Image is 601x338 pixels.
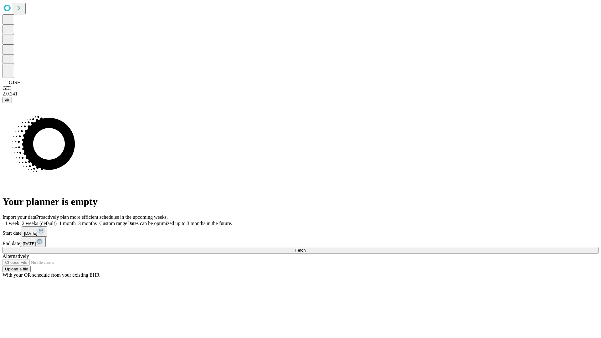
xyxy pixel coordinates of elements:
span: 2 weeks (default) [22,221,57,226]
div: End date [3,237,598,247]
span: Custom range [99,221,127,226]
div: 2.0.241 [3,91,598,97]
span: Proactively plan more efficient schedules in the upcoming weeks. [36,214,168,220]
span: [DATE] [24,231,37,236]
span: @ [5,98,9,102]
span: 3 months [78,221,97,226]
button: @ [3,97,12,103]
span: With your OR schedule from your existing EHR [3,272,100,278]
span: 1 week [5,221,19,226]
button: Fetch [3,247,598,253]
span: Dates can be optimized up to 3 months in the future. [127,221,232,226]
button: [DATE] [20,237,46,247]
button: Upload a file [3,266,31,272]
div: GEI [3,85,598,91]
span: Fetch [295,248,306,253]
button: [DATE] [22,226,47,237]
span: Import your data [3,214,36,220]
span: [DATE] [23,241,36,246]
span: GJSH [9,80,21,85]
div: Start date [3,226,598,237]
span: 1 month [59,221,76,226]
span: Alternatively [3,253,29,259]
h1: Your planner is empty [3,196,598,207]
